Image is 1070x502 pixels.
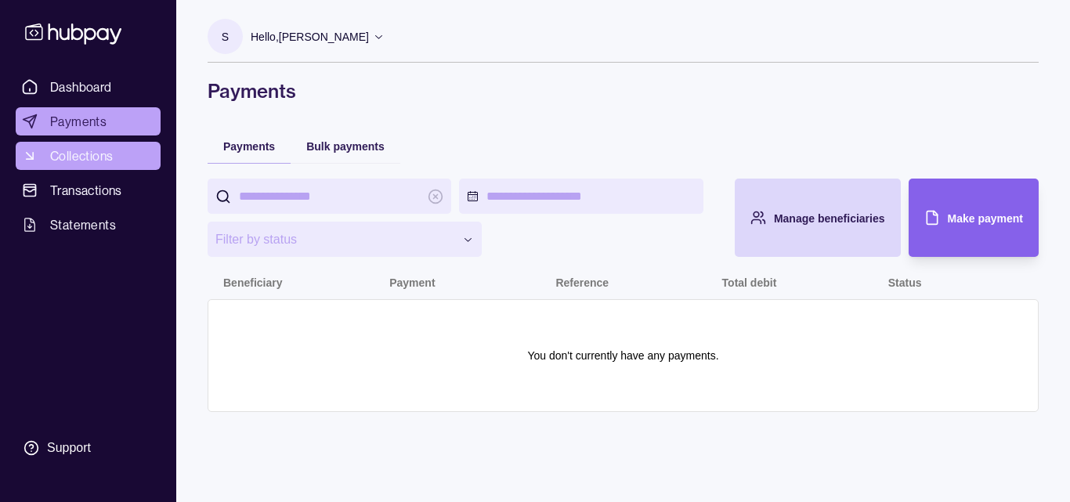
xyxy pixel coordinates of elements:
[909,179,1039,257] button: Make payment
[47,439,91,457] div: Support
[16,107,161,135] a: Payments
[223,140,275,153] span: Payments
[222,28,229,45] p: S
[306,140,385,153] span: Bulk payments
[50,181,122,200] span: Transactions
[50,146,113,165] span: Collections
[50,215,116,234] span: Statements
[888,276,922,289] p: Status
[722,276,777,289] p: Total debit
[16,432,161,464] a: Support
[16,73,161,101] a: Dashboard
[50,112,107,131] span: Payments
[16,142,161,170] a: Collections
[239,179,420,214] input: search
[50,78,112,96] span: Dashboard
[223,276,282,289] p: Beneficiary
[208,78,1039,103] h1: Payments
[735,179,901,257] button: Manage beneficiaries
[527,347,718,364] p: You don't currently have any payments.
[16,211,161,239] a: Statements
[948,212,1023,225] span: Make payment
[555,276,609,289] p: Reference
[389,276,435,289] p: Payment
[16,176,161,204] a: Transactions
[251,28,369,45] p: Hello, [PERSON_NAME]
[774,212,885,225] span: Manage beneficiaries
